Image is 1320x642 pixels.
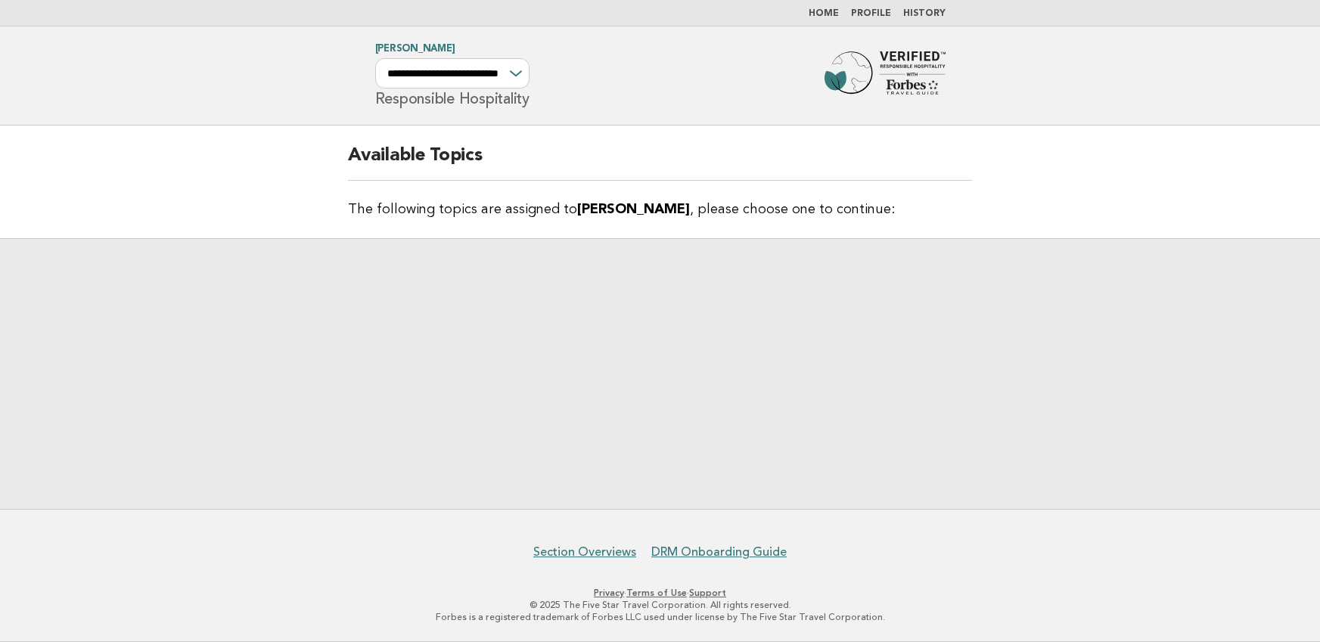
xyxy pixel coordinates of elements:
strong: [PERSON_NAME] [577,203,690,216]
a: Profile [851,9,891,18]
a: History [903,9,946,18]
img: Forbes Travel Guide [825,51,946,100]
p: Forbes is a registered trademark of Forbes LLC used under license by The Five Star Travel Corpora... [197,611,1123,623]
h2: Available Topics [348,144,972,181]
a: Terms of Use [626,588,687,598]
a: Section Overviews [533,544,636,560]
a: [PERSON_NAME] [375,44,455,54]
p: The following topics are assigned to , please choose one to continue: [348,199,972,220]
a: DRM Onboarding Guide [651,544,787,560]
p: © 2025 The Five Star Travel Corporation. All rights reserved. [197,599,1123,611]
p: · · [197,587,1123,599]
a: Privacy [594,588,624,598]
a: Support [689,588,726,598]
h1: Responsible Hospitality [375,45,530,107]
a: Home [809,9,839,18]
